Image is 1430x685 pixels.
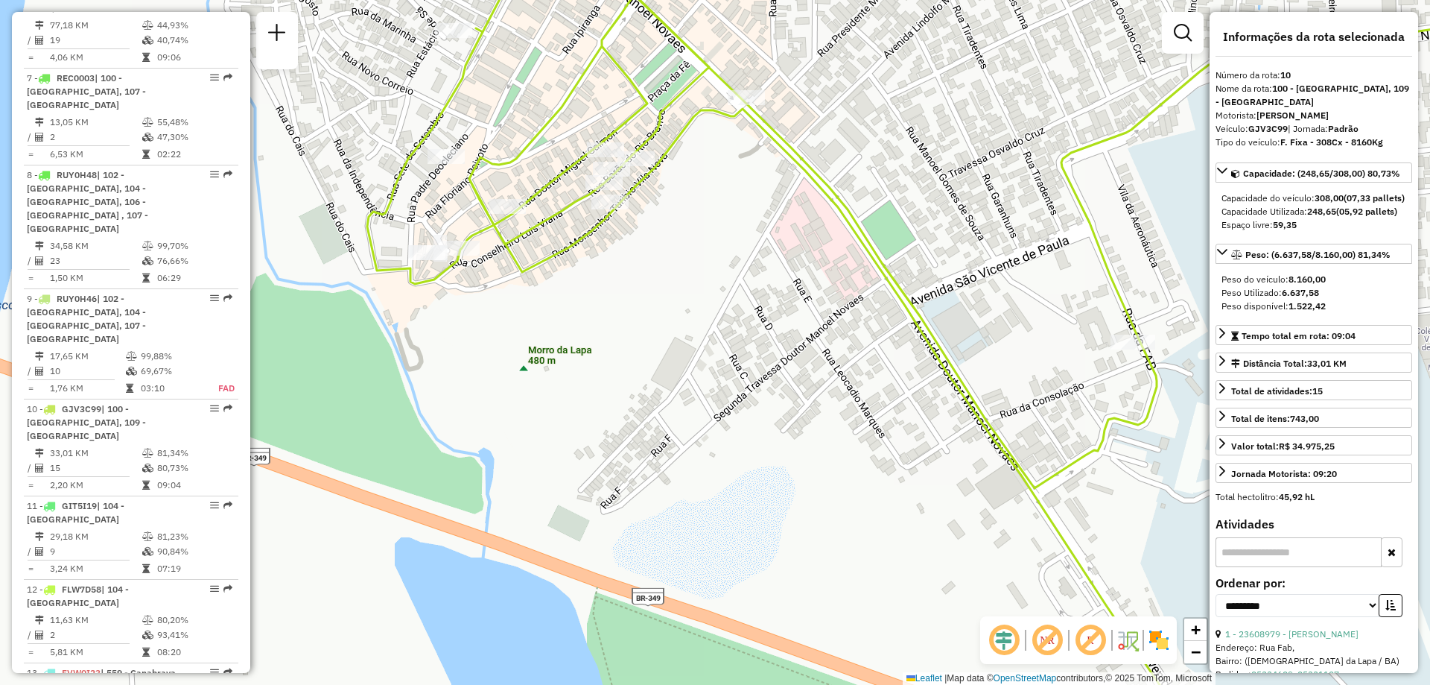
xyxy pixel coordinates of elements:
[1215,136,1412,149] div: Tipo do veículo:
[1191,620,1201,639] span: +
[140,381,202,396] td: 03:10
[62,667,101,678] span: FVW0I23
[1312,385,1323,397] strong: 15
[35,367,44,376] i: Total de Atividades
[1116,628,1140,652] img: Fluxo de ruas
[1168,18,1198,48] a: Exibir filtros
[210,73,219,82] em: Opções
[49,381,125,396] td: 1,76 KM
[1147,628,1171,652] img: Exibir/Ocultar setores
[1215,244,1412,264] a: Peso: (6.637,58/8.160,00) 81,34%
[1288,123,1358,134] span: | Jornada:
[906,673,942,684] a: Leaflet
[49,115,142,130] td: 13,05 KM
[62,403,101,414] span: GJV3C99
[35,242,44,250] i: Distância Total
[1215,162,1412,183] a: Capacidade: (248,65/308,00) 80,73%
[156,239,232,253] td: 99,70%
[142,547,153,556] i: % de utilização da cubagem
[1221,274,1326,285] span: Peso do veículo:
[1280,69,1291,81] strong: 10
[156,628,232,643] td: 93,41%
[1336,206,1397,217] strong: (05,92 pallets)
[27,72,146,110] span: | 100 - [GEOGRAPHIC_DATA], 107 - [GEOGRAPHIC_DATA]
[156,461,232,476] td: 80,73%
[142,133,153,142] i: % de utilização da cubagem
[49,239,142,253] td: 34,58 KM
[156,529,232,544] td: 81,23%
[156,645,232,660] td: 08:20
[126,352,137,361] i: % de utilização do peso
[1279,441,1335,452] strong: R$ 34.975,25
[1215,463,1412,483] a: Jornada Motorista: 09:20
[49,446,142,461] td: 33,01 KM
[1251,669,1339,680] a: 05334609, 05331107
[156,253,232,268] td: 76,66%
[1248,123,1288,134] strong: GJV3C99
[223,170,232,179] em: Rota exportada
[35,133,44,142] i: Total de Atividades
[1288,274,1326,285] strong: 8.160,00
[27,253,34,268] td: /
[126,367,137,376] i: % de utilização da cubagem
[1215,122,1412,136] div: Veículo:
[49,18,142,33] td: 77,18 KM
[49,613,142,628] td: 11,63 KM
[1072,622,1108,658] span: Exibir rótulo
[1215,490,1412,504] div: Total hectolitro:
[156,446,232,461] td: 81,34%
[1191,643,1201,661] span: −
[49,628,142,643] td: 2
[57,293,97,304] span: RUY0H46
[1215,654,1412,668] div: Bairro: ([DEMOGRAPHIC_DATA] da Lapa / BA)
[49,271,142,285] td: 1,50 KM
[202,381,235,396] td: FAD
[49,349,125,364] td: 17,65 KM
[140,364,202,379] td: 69,67%
[994,673,1057,684] a: OpenStreetMap
[156,271,232,285] td: 06:29
[1221,192,1406,205] div: Capacidade do veículo:
[210,294,219,303] em: Opções
[1280,136,1383,148] strong: F. Fixa - 308Cx - 8160Kg
[223,294,232,303] em: Rota exportada
[1288,300,1326,312] strong: 1.522,42
[1231,440,1335,453] div: Valor total:
[1282,287,1319,298] strong: 6.637,58
[1290,413,1319,424] strong: 743,00
[27,271,34,285] td: =
[62,500,97,511] span: GIT5I19
[1215,30,1412,44] h4: Informações da rota selecionada
[1307,206,1336,217] strong: 248,65
[142,616,153,625] i: % de utilização do peso
[142,648,150,657] i: Tempo total em rota
[1215,186,1412,238] div: Capacidade: (248,65/308,00) 80,73%
[35,21,44,30] i: Distância Total
[223,584,232,593] em: Rota exportada
[49,253,142,268] td: 23
[1184,619,1207,641] a: Zoom in
[156,18,232,33] td: 44,93%
[1215,83,1409,107] strong: 100 - [GEOGRAPHIC_DATA], 109 - [GEOGRAPHIC_DATA]
[1221,286,1406,300] div: Peso Utilizado:
[27,147,34,162] td: =
[1215,517,1412,531] h4: Atividades
[210,668,219,677] em: Opções
[1215,109,1412,122] div: Motorista:
[142,564,150,573] i: Tempo total em rota
[49,529,142,544] td: 29,18 KM
[35,464,44,473] i: Total de Atividades
[1231,357,1347,370] div: Distância Total:
[27,461,34,476] td: /
[156,613,232,628] td: 80,20%
[27,584,129,608] span: 12 -
[1225,628,1358,640] a: 1 - 23608979 - [PERSON_NAME]
[1221,300,1406,313] div: Peso disponível:
[27,130,34,145] td: /
[49,147,142,162] td: 6,53 KM
[27,478,34,493] td: =
[57,169,97,180] span: RUY0H48
[27,628,34,643] td: /
[49,50,142,65] td: 4,06 KM
[35,36,44,45] i: Total de Atividades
